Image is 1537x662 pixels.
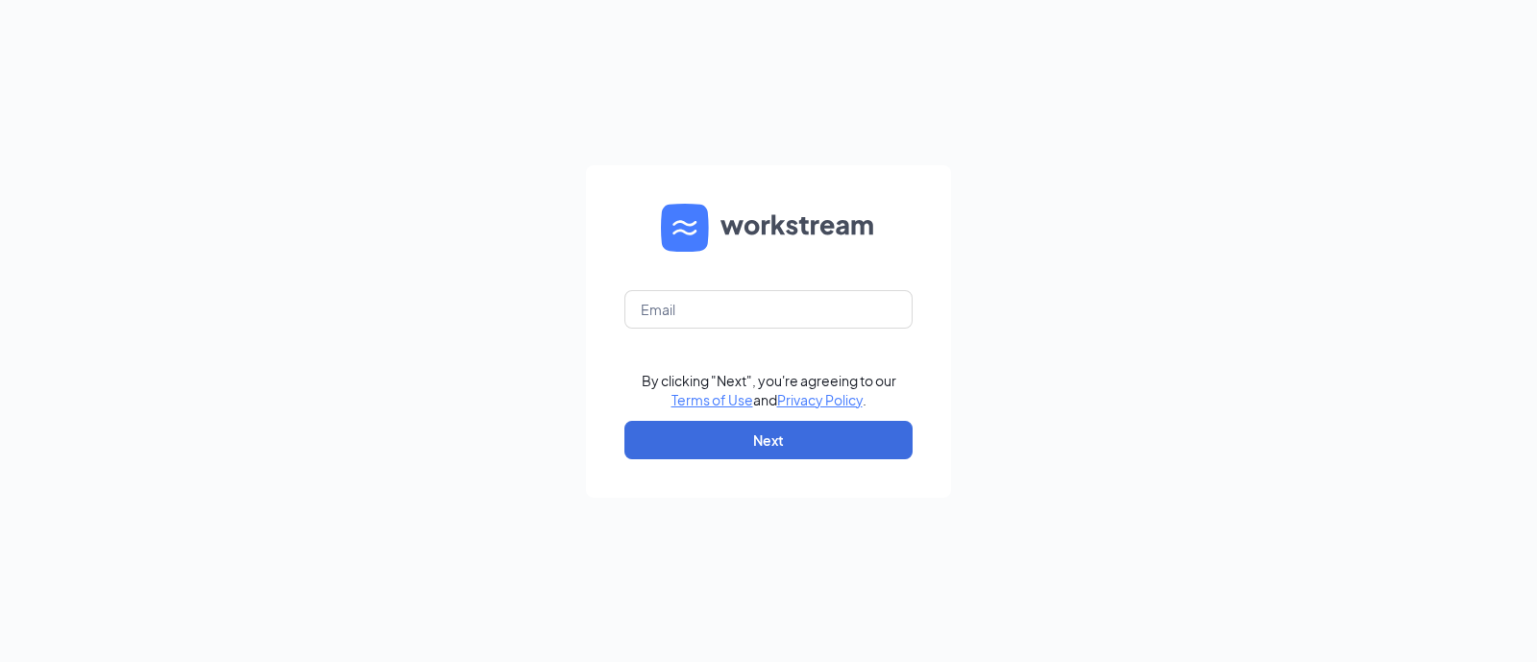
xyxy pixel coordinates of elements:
[624,290,913,329] input: Email
[624,421,913,459] button: Next
[777,391,863,408] a: Privacy Policy
[642,371,896,409] div: By clicking "Next", you're agreeing to our and .
[671,391,753,408] a: Terms of Use
[661,204,876,252] img: WS logo and Workstream text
